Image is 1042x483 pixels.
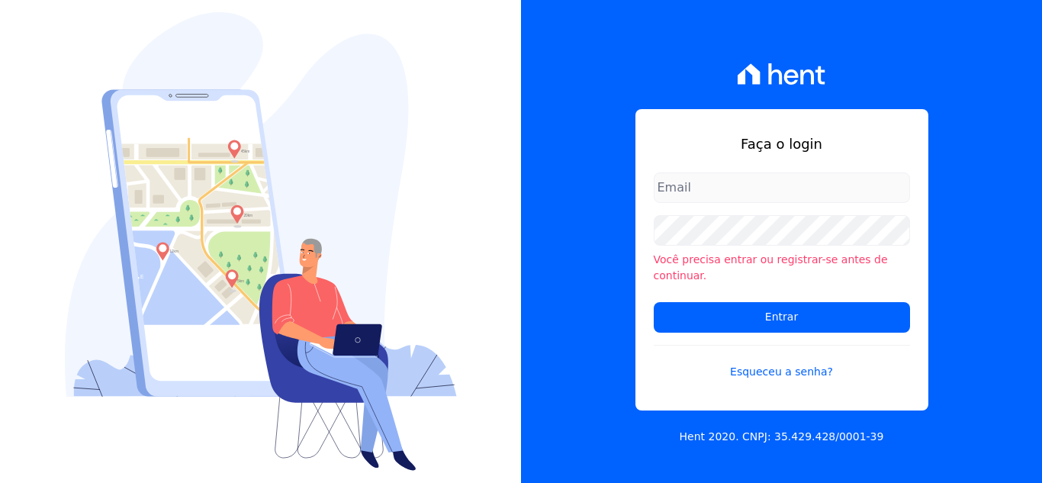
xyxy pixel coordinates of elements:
[654,302,910,333] input: Entrar
[65,12,457,471] img: Login
[680,429,884,445] p: Hent 2020. CNPJ: 35.429.428/0001-39
[654,252,910,284] li: Você precisa entrar ou registrar-se antes de continuar.
[654,345,910,380] a: Esqueceu a senha?
[654,134,910,154] h1: Faça o login
[654,172,910,203] input: Email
